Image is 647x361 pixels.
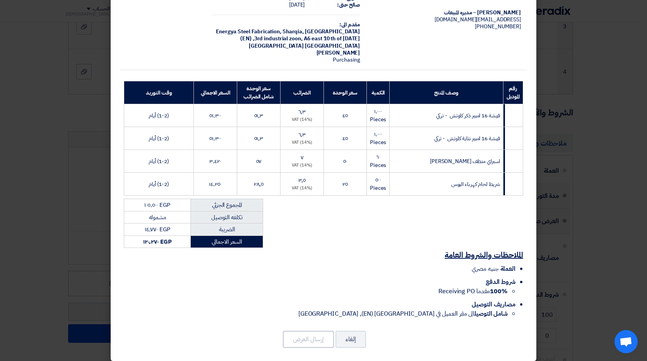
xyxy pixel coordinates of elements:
u: الملاحظات والشروط العامة [445,249,523,261]
div: (14%) VAT [284,185,320,192]
span: ١٤٬٢٥٠ [209,180,221,188]
span: ٤٥ [342,134,348,143]
th: الكمية [366,81,389,104]
th: وقت التوريد [124,81,194,104]
span: شريط لحام كهرباء اليوس [451,180,500,188]
th: الضرائب [280,81,323,104]
td: المجموع الجزئي [191,199,263,211]
span: Purchasing [333,56,360,64]
span: مشموله [149,213,166,222]
span: [PERSON_NAME] [317,49,360,57]
span: فيشة 16 امبير نتاية كاوتش - تركي [434,134,500,143]
th: سعر الوحدة [323,81,366,104]
strong: شامل التوصيل [474,309,508,318]
span: ٥١٫٣ [254,134,264,143]
span: ٢٨٫٥ [254,180,264,188]
span: ٥١٬٣٠٠ [209,134,221,143]
td: EGP ١٠٥٬٥٠٠ [124,199,191,211]
span: [EMAIL_ADDRESS][DOMAIN_NAME] [435,15,521,24]
span: ٧ [301,153,303,162]
th: سعر الوحدة شامل الضرائب [237,81,280,104]
div: (14%) VAT [284,162,320,169]
span: Energya Steel Fabrication, [216,28,281,36]
button: إلغاء [335,331,366,348]
span: (1-2) أيام [149,180,169,188]
a: Open chat [614,330,638,353]
span: ٥١٬٣٠٠ [209,112,221,120]
li: الى مقر العميل في [GEOGRAPHIC_DATA] (EN), [GEOGRAPHIC_DATA] [124,309,508,318]
span: ٣٬٤٢٠ [209,157,221,165]
td: تكلفه التوصيل [191,211,263,223]
span: اسبراي منظف [PERSON_NAME] [430,157,500,165]
strong: مقدم الى: [339,21,360,29]
span: ٤٥ [342,112,348,120]
td: الضريبة [191,223,263,236]
span: ٥٠ [343,157,347,165]
th: رقم الموديل [503,81,523,104]
strong: 100% [490,287,508,296]
span: ٣٫٥ [298,176,306,184]
button: إرسال العرض [283,331,334,348]
span: مصاريف التوصيل [472,300,515,309]
strong: EGP ١٢٠٬٢٧٠ [143,237,172,246]
div: (14%) VAT [284,139,320,146]
span: ٥١٫٣ [254,112,264,120]
span: ٢٥ [342,180,348,188]
span: مقدما Receiving PO [438,287,508,296]
strong: صالح حتى: [337,1,360,9]
span: (1-2) أيام [149,134,169,143]
span: ١٬٠٠٠ Pieces [370,130,386,146]
span: شروط الدفع [486,277,515,287]
span: [PHONE_NUMBER] [475,22,521,31]
span: (1-2) أيام [149,112,169,120]
span: [DATE] [289,1,305,9]
div: [PERSON_NAME] – مديره المبيعات [372,9,521,16]
span: فيشة 16 امبير ذكر كاوتش - تركي [436,112,500,120]
th: السعر الاجمالي [194,81,237,104]
span: EGP ١٤٬٧٧٠ [145,225,170,234]
span: العملة [500,264,515,273]
span: ١٬٠٠٠ Pieces [370,107,386,124]
span: ٦٫٣ [298,131,306,139]
span: (1-2) أيام [149,157,169,165]
span: ٦٫٣ [298,108,306,116]
span: Sharqia, [GEOGRAPHIC_DATA] (EN) ,3rd industrial zoon, A6 east 10 th of [DATE][GEOGRAPHIC_DATA] [G... [240,28,360,50]
div: (14%) VAT [284,117,320,123]
span: ٥٧ [256,157,262,165]
th: وصف المنتج [390,81,503,104]
span: جنيه مصري [472,264,498,273]
td: السعر الاجمالي [191,236,263,248]
span: ٥٠٠ Pieces [370,176,386,192]
span: ٦٠ Pieces [370,153,386,169]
